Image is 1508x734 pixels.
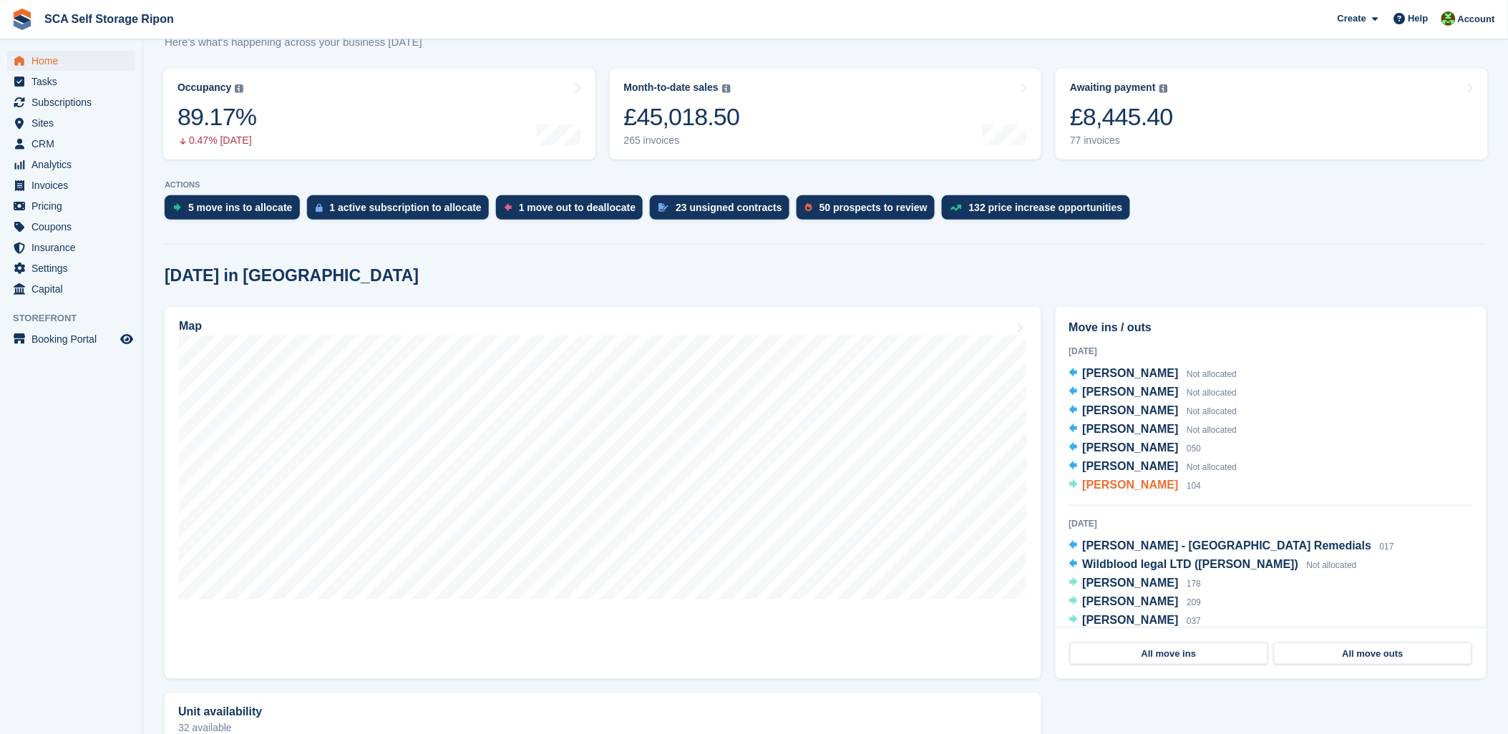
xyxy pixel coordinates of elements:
[13,311,142,326] span: Storefront
[950,205,962,211] img: price_increase_opportunities-93ffe204e8149a01c8c9dc8f82e8f89637d9d84a8eef4429ea346261dce0b2c0.svg
[1083,441,1179,454] span: [PERSON_NAME]
[1070,134,1173,147] div: 77 invoices
[188,202,293,213] div: 5 move ins to allocate
[7,238,135,258] a: menu
[624,134,740,147] div: 265 invoices
[179,320,202,333] h2: Map
[1380,542,1394,552] span: 017
[7,258,135,278] a: menu
[173,203,181,212] img: move_ins_to_allocate_icon-fdf77a2bb77ea45bf5b3d319d69a93e2d87916cf1d5bf7949dd705db3b84f3ca.svg
[1083,539,1372,552] span: [PERSON_NAME] - [GEOGRAPHIC_DATA] Remedials
[235,84,243,93] img: icon-info-grey-7440780725fd019a000dd9b08b2336e03edf1995a4989e88bcd33f0948082b44.svg
[1187,481,1201,491] span: 104
[1187,579,1201,589] span: 178
[650,195,797,227] a: 23 unsigned contracts
[7,134,135,154] a: menu
[1187,444,1201,454] span: 050
[1070,102,1173,132] div: £8,445.40
[819,202,928,213] div: 50 prospects to review
[1069,556,1357,574] a: Wildblood legal LTD ([PERSON_NAME]) Not allocated
[1409,11,1429,26] span: Help
[7,175,135,195] a: menu
[1274,642,1472,665] a: All move outs
[658,203,668,212] img: contract_signature_icon-13c848040528278c33f63329250d36e43548de30e8caae1d1a13099fd9432cc5.svg
[1083,595,1179,607] span: [PERSON_NAME]
[165,34,433,51] p: Here's what's happening across your business [DATE]
[31,175,117,195] span: Invoices
[797,195,942,227] a: 50 prospects to review
[165,266,419,285] h2: [DATE] in [GEOGRAPHIC_DATA]
[1187,388,1237,398] span: Not allocated
[1083,386,1179,398] span: [PERSON_NAME]
[1338,11,1366,26] span: Create
[307,195,496,227] a: 1 active subscription to allocate
[1069,421,1237,439] a: [PERSON_NAME] Not allocated
[118,331,135,348] a: Preview store
[1083,558,1299,570] span: Wildblood legal LTD ([PERSON_NAME])
[1159,84,1168,93] img: icon-info-grey-7440780725fd019a000dd9b08b2336e03edf1995a4989e88bcd33f0948082b44.svg
[1069,383,1237,402] a: [PERSON_NAME] Not allocated
[31,217,117,237] span: Coupons
[31,113,117,133] span: Sites
[316,203,323,212] img: active_subscription_to_allocate_icon-d502201f5373d7db506a760aba3b589e785aa758c864c3986d89f69b8ff3...
[39,7,180,31] a: SCA Self Storage Ripon
[610,69,1042,160] a: Month-to-date sales £45,018.50 265 invoices
[722,84,731,93] img: icon-info-grey-7440780725fd019a000dd9b08b2336e03edf1995a4989e88bcd33f0948082b44.svg
[519,202,636,213] div: 1 move out to deallocate
[31,51,117,71] span: Home
[7,155,135,175] a: menu
[31,196,117,216] span: Pricing
[177,82,231,94] div: Occupancy
[1069,476,1202,495] a: [PERSON_NAME] 104
[31,238,117,258] span: Insurance
[163,69,595,160] a: Occupancy 89.17% 0.47% [DATE]
[1441,11,1456,26] img: Kelly Neesham
[31,92,117,112] span: Subscriptions
[177,102,256,132] div: 89.17%
[1187,406,1237,416] span: Not allocated
[1069,319,1473,336] h2: Move ins / outs
[1069,612,1202,630] a: [PERSON_NAME] 037
[1187,616,1201,626] span: 037
[1083,367,1179,379] span: [PERSON_NAME]
[1083,423,1179,435] span: [PERSON_NAME]
[1069,517,1473,530] div: [DATE]
[7,279,135,299] a: menu
[178,723,1028,733] p: 32 available
[1069,537,1394,556] a: [PERSON_NAME] - [GEOGRAPHIC_DATA] Remedials 017
[1069,458,1237,476] a: [PERSON_NAME] Not allocated
[165,195,307,227] a: 5 move ins to allocate
[1069,593,1202,612] a: [PERSON_NAME] 209
[7,217,135,237] a: menu
[1056,69,1488,160] a: Awaiting payment £8,445.40 77 invoices
[1187,425,1237,435] span: Not allocated
[505,203,512,212] img: move_outs_to_deallocate_icon-f764333ba52eb49d3ac5e1228854f67142a1ed5810a6f6cc68b1a99e826820c5.svg
[496,195,650,227] a: 1 move out to deallocate
[805,203,812,212] img: prospect-51fa495bee0391a8d652442698ab0144808aea92771e9ea1ae160a38d050c398.svg
[31,134,117,154] span: CRM
[177,134,256,147] div: 0.47% [DATE]
[942,195,1137,227] a: 132 price increase opportunities
[1458,12,1495,26] span: Account
[1069,345,1473,358] div: [DATE]
[1069,439,1202,458] a: [PERSON_NAME] 050
[31,155,117,175] span: Analytics
[165,307,1041,679] a: Map
[1069,402,1237,421] a: [PERSON_NAME] Not allocated
[7,329,135,349] a: menu
[330,202,482,213] div: 1 active subscription to allocate
[1187,597,1201,607] span: 209
[7,92,135,112] a: menu
[624,102,740,132] div: £45,018.50
[7,196,135,216] a: menu
[624,82,719,94] div: Month-to-date sales
[11,9,33,30] img: stora-icon-8386f47178a22dfd0bd8f6a31ec36ba5ce8667c1dd55bd0f319d3a0aa187defe.svg
[31,329,117,349] span: Booking Portal
[165,180,1487,190] p: ACTIONS
[1083,460,1179,472] span: [PERSON_NAME]
[31,72,117,92] span: Tasks
[1083,577,1179,589] span: [PERSON_NAME]
[1187,462,1237,472] span: Not allocated
[1083,404,1179,416] span: [PERSON_NAME]
[1187,369,1237,379] span: Not allocated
